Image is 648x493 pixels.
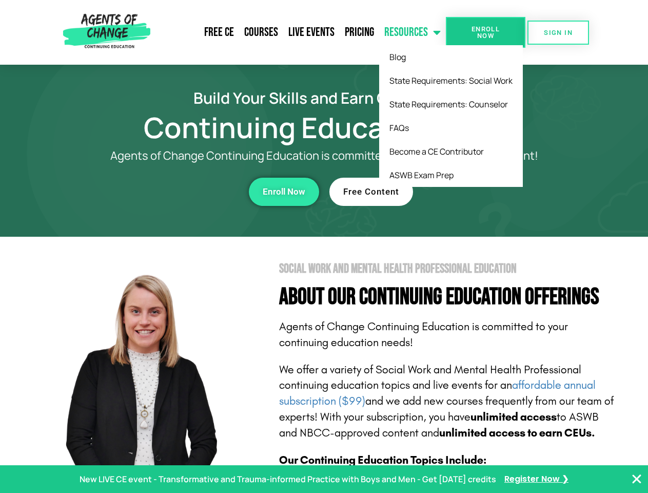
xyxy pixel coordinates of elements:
[343,187,399,196] span: Free Content
[199,20,239,45] a: Free CE
[379,45,523,187] ul: Resources
[279,453,486,467] b: Our Continuing Education Topics Include:
[631,473,643,485] button: Close Banner
[379,69,523,92] a: State Requirements: Social Work
[279,362,617,441] p: We offer a variety of Social Work and Mental Health Professional continuing education topics and ...
[283,20,340,45] a: Live Events
[263,187,305,196] span: Enroll Now
[154,20,446,45] nav: Menu
[446,17,525,48] a: Enroll Now
[379,20,446,45] a: Resources
[32,90,617,105] h2: Build Your Skills and Earn CE Credits
[379,116,523,140] a: FAQs
[504,472,568,487] a: Register Now ❯
[329,178,413,206] a: Free Content
[340,20,379,45] a: Pricing
[249,178,319,206] a: Enroll Now
[379,140,523,163] a: Become a CE Contributor
[439,426,595,440] b: unlimited access to earn CEUs.
[379,163,523,187] a: ASWB Exam Prep
[544,29,573,36] span: SIGN IN
[462,26,509,39] span: Enroll Now
[379,45,523,69] a: Blog
[239,20,283,45] a: Courses
[80,472,496,487] p: New LIVE CE event - Transformative and Trauma-informed Practice with Boys and Men - Get [DATE] cr...
[73,149,576,162] p: Agents of Change Continuing Education is committed to your career development!
[470,410,557,424] b: unlimited access
[379,92,523,116] a: State Requirements: Counselor
[527,21,589,45] a: SIGN IN
[279,286,617,309] h4: About Our Continuing Education Offerings
[279,262,617,275] h2: Social Work and Mental Health Professional Education
[279,320,568,349] span: Agents of Change Continuing Education is committed to your continuing education needs!
[32,116,617,139] h1: Continuing Education (CE)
